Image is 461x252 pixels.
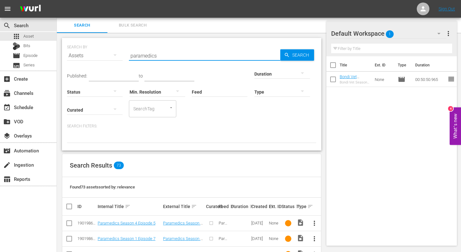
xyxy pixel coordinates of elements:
[445,26,452,41] button: more_vert
[114,162,124,169] span: 73
[70,185,135,189] span: Found 73 assets sorted by: relevance
[251,221,267,225] div: [DATE]
[394,56,411,74] th: Type
[163,203,204,210] div: External Title
[413,72,447,87] td: 00:50:50.965
[445,30,452,37] span: more_vert
[23,43,30,49] span: Bits
[98,236,155,241] a: Paramedics Season 1 Episode 7
[372,72,395,87] td: None
[371,56,394,74] th: Ext. ID
[450,107,461,145] button: Open Feedback Widget
[447,75,455,83] span: reorder
[3,147,11,155] span: Automation
[13,42,20,50] div: Bits
[448,106,453,111] div: 4
[311,219,318,227] span: more_vert
[67,47,123,65] div: Assets
[439,6,455,11] a: Sign Out
[191,204,197,209] span: sort
[282,203,295,210] div: Status
[206,204,217,209] div: Curated
[219,236,228,250] span: Paramedics
[219,221,228,235] span: Paramedics
[269,236,280,241] div: None
[163,221,203,230] a: Paramedics Season 4 Episode 5
[386,28,394,41] span: 1
[3,161,11,169] span: Ingestion
[3,104,11,111] span: Schedule
[111,22,154,29] span: Bulk Search
[290,49,314,61] span: Search
[23,52,38,59] span: Episode
[340,56,371,74] th: Title
[398,76,405,83] span: Episode
[230,204,235,209] span: sort
[411,56,449,74] th: Duration
[307,231,322,246] button: more_vert
[77,236,96,241] div: 190198606
[297,219,304,226] span: Video
[4,5,11,13] span: menu
[3,118,11,126] span: VOD
[77,204,96,209] div: ID
[15,2,45,16] img: ans4CAIJ8jUAAAAAAAAAAAAAAAAAAAAAAAAgQb4GAAAAAAAAAAAAAAAAAAAAAAAAJMjXAAAAAAAAAAAAAAAAAAAAAAAAgAT5G...
[3,175,11,183] span: Reports
[3,75,11,83] span: Create
[340,74,369,103] a: Bondi Vet Season 7 Episode 2 (Bondi Vet Season 7 Episode 2 (VARIANT))
[70,162,112,169] span: Search Results
[23,33,34,40] span: Asset
[249,204,255,209] span: sort
[125,204,130,209] span: sort
[251,236,267,241] div: [DATE]
[307,216,322,231] button: more_vert
[251,203,267,210] div: Created
[67,73,87,78] span: Published:
[297,203,305,210] div: Type
[231,203,249,210] div: Duration
[61,22,104,29] span: Search
[13,33,20,40] span: Asset
[219,203,229,210] div: Feed
[13,62,20,69] span: Series
[77,221,96,225] div: 190198644
[340,80,370,84] div: Bondi Vet Season 7 Episode 2
[269,221,280,225] div: None
[3,132,11,140] span: Overlays
[3,22,11,29] span: Search
[67,124,316,129] p: Search Filters:
[98,221,155,225] a: Paramedics Season 4 Episode 5
[311,235,318,243] span: more_vert
[280,49,314,61] button: Search
[23,62,35,68] span: Series
[98,203,161,210] div: Internal Title
[269,204,280,209] div: Ext. ID
[297,234,304,242] span: Video
[139,73,143,78] span: to
[163,236,203,246] a: Paramedics Season 1 Episode 7
[13,52,20,59] span: Episode
[168,105,174,111] button: Open
[331,25,446,42] div: Default Workspace
[3,89,11,97] span: Channels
